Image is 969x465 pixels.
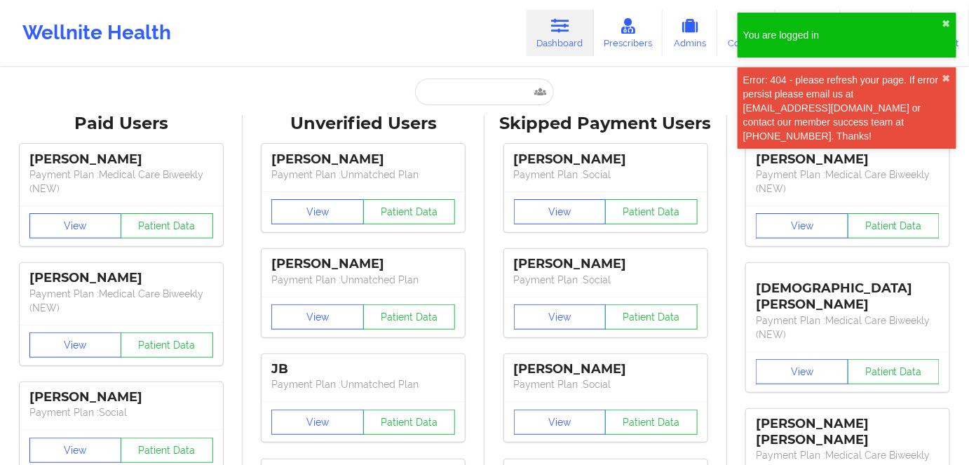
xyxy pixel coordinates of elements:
div: [PERSON_NAME] [271,151,455,168]
div: [PERSON_NAME] [PERSON_NAME] [756,416,940,448]
button: close [942,18,951,29]
p: Payment Plan : Social [29,405,213,419]
div: Unverified Users [252,113,475,135]
button: View [756,213,848,238]
button: Patient Data [363,410,456,435]
button: View [271,410,364,435]
button: Patient Data [848,213,940,238]
div: [PERSON_NAME] [29,389,213,405]
button: View [271,304,364,330]
p: Payment Plan : Unmatched Plan [271,377,455,391]
button: Patient Data [605,199,698,224]
button: View [514,304,607,330]
div: [DEMOGRAPHIC_DATA][PERSON_NAME] [756,270,940,313]
p: Payment Plan : Medical Care Biweekly (NEW) [756,314,940,342]
button: View [29,332,122,358]
a: Prescribers [594,10,663,56]
button: Patient Data [363,199,456,224]
div: [PERSON_NAME] [514,151,698,168]
p: Payment Plan : Medical Care Biweekly (NEW) [756,168,940,196]
p: Payment Plan : Medical Care Biweekly (NEW) [29,287,213,315]
div: [PERSON_NAME] [514,361,698,377]
p: Payment Plan : Unmatched Plan [271,168,455,182]
div: [PERSON_NAME] [514,256,698,272]
button: View [29,213,122,238]
button: close [942,73,951,84]
div: You are logged in [743,28,942,42]
button: Patient Data [605,304,698,330]
p: Payment Plan : Unmatched Plan [271,273,455,287]
button: View [271,199,364,224]
a: Coaches [717,10,775,56]
p: Payment Plan : Social [514,377,698,391]
a: Admins [663,10,717,56]
div: [PERSON_NAME] [29,270,213,286]
a: Dashboard [527,10,594,56]
div: Error: 404 - please refresh your page. If error persist please email us at [EMAIL_ADDRESS][DOMAIN... [743,73,942,143]
div: JB [271,361,455,377]
button: Patient Data [363,304,456,330]
div: Paid Users [10,113,233,135]
button: Patient Data [121,438,213,463]
button: Patient Data [605,410,698,435]
p: Payment Plan : Social [514,168,698,182]
div: [PERSON_NAME] [271,256,455,272]
div: Skipped Payment Users [494,113,717,135]
button: Patient Data [121,332,213,358]
button: View [514,199,607,224]
button: Patient Data [848,359,940,384]
button: View [514,410,607,435]
p: Payment Plan : Medical Care Biweekly (NEW) [29,168,213,196]
div: [PERSON_NAME] [29,151,213,168]
button: View [756,359,848,384]
button: Patient Data [121,213,213,238]
button: View [29,438,122,463]
p: Payment Plan : Social [514,273,698,287]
